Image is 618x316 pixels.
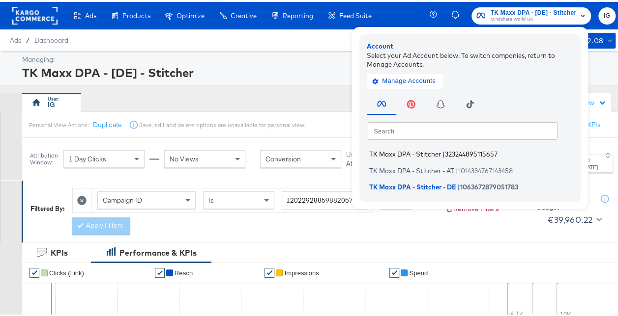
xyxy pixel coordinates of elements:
[92,118,121,128] button: Duplicate
[471,5,591,23] button: TK Maxx DPA - [DE] - StitcherMindshare World UK
[139,119,304,127] div: Save, edit and delete options are unavailable for personal view.
[119,245,197,257] div: Performance & KPIs
[265,153,301,161] span: Conversion
[208,194,214,203] span: Is
[231,10,257,18] span: Creative
[374,74,436,85] span: Manage Accounts
[339,10,372,18] span: Feed Suite
[367,49,573,67] div: Select your Ad Account below. To switch companies, return to Manage Accounts.
[389,266,399,276] a: ✔
[548,211,592,225] div: €39,960.22
[409,267,428,275] span: Spend
[582,161,598,169] div: [DATE]
[155,266,165,276] a: ✔
[122,10,150,18] span: Products
[367,40,573,49] div: Account
[369,181,456,189] span: TK Maxx DPA - Stitcher - DE
[49,267,84,275] span: Clicks (Link)
[602,8,612,20] span: IG
[490,6,576,16] span: TK Maxx DPA - [DE] - Stitcher
[456,164,458,172] span: |
[85,10,96,18] span: Ads
[265,266,274,276] a: ✔
[51,245,68,257] div: KPIs
[367,72,443,86] button: Manage Accounts
[460,181,518,189] span: 1063672879051783
[458,164,513,172] span: 1014334767143458
[445,148,498,156] span: 323244895115657
[369,164,454,172] span: TK Maxx DPA - Stitcher - AT
[544,210,604,226] button: €39,960.22
[175,267,193,275] span: Reach
[598,5,616,23] button: IG
[170,153,199,161] span: No Views
[346,148,409,166] label: Use Unified Attribution Setting:
[458,181,460,189] span: |
[29,150,59,164] div: Attribution Window:
[34,34,68,42] a: Dashboard
[22,62,613,79] div: TK Maxx DPA - [DE] - Stitcher
[442,148,445,156] span: |
[21,34,34,42] span: /
[177,10,205,18] span: Optimize
[10,34,21,42] span: Ads
[30,202,65,211] div: Filtered By:
[582,155,598,161] label: End:
[369,148,441,156] span: TK Maxx DPA - Stitcher
[282,189,367,208] input: Enter a search term
[283,10,313,18] span: Reporting
[284,267,319,275] span: Impressions
[22,53,613,62] div: Managing:
[29,266,39,276] a: ✔
[103,194,142,203] span: Campaign ID
[490,14,576,22] span: Mindshare World UK
[48,98,55,107] div: IG
[69,153,106,161] span: 1 Day Clicks
[29,119,88,127] div: Personal View Actions:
